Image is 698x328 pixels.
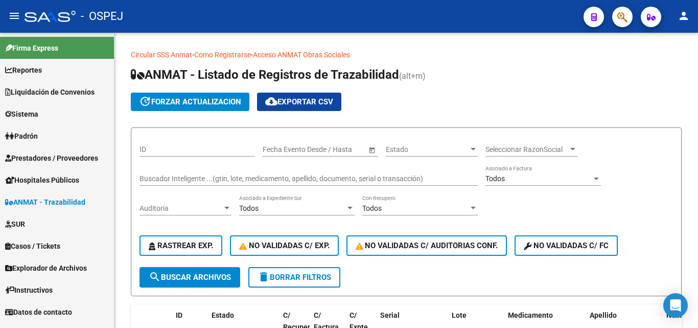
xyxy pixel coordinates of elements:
[257,93,341,111] button: Exportar CSV
[452,311,467,319] span: Lote
[350,51,439,59] a: Documentacion trazabilidad
[139,95,151,107] mat-icon: update
[139,235,222,256] button: Rastrear Exp.
[258,271,270,283] mat-icon: delete
[239,204,259,212] span: Todos
[8,10,20,22] mat-icon: menu
[139,267,240,288] button: Buscar Archivos
[380,311,400,319] span: Serial
[131,68,399,82] span: ANMAT - Listado de Registros de Trazabilidad
[590,311,617,319] span: Apellido
[366,144,377,155] button: Open calendar
[524,241,609,250] span: No validadas c/ FC
[356,241,498,250] span: No Validadas c/ Auditorias Conf.
[5,240,60,252] span: Casos / Tickets
[5,174,79,186] span: Hospitales Públicos
[258,273,331,282] span: Borrar Filtros
[5,196,85,208] span: ANMAT - Trazabilidad
[399,71,426,81] span: (alt+m)
[5,152,98,164] span: Prestadores / Proveedores
[194,51,251,59] a: Como Registrarse
[131,49,682,60] p: - -
[362,204,382,212] span: Todos
[149,241,213,250] span: Rastrear Exp.
[265,95,277,107] mat-icon: cloud_download
[265,97,333,106] span: Exportar CSV
[346,235,507,256] button: No Validadas c/ Auditorias Conf.
[303,145,353,154] input: End date
[131,51,192,59] a: Circular SSS Anmat
[131,93,249,111] button: forzar actualizacion
[149,273,231,282] span: Buscar Archivos
[139,204,222,213] span: Auditoria
[149,271,161,283] mat-icon: search
[386,145,469,154] span: Estado
[5,130,38,142] span: Padrón
[230,235,339,256] button: No Validadas c/ Exp.
[485,174,505,183] span: Todos
[5,86,95,98] span: Liquidación de Convenios
[5,42,58,54] span: Firma Express
[139,97,241,106] span: forzar actualizacion
[212,311,234,319] span: Estado
[663,293,688,318] div: Open Intercom Messenger
[239,241,330,250] span: No Validadas c/ Exp.
[678,10,690,22] mat-icon: person
[5,108,38,120] span: Sistema
[485,145,568,154] span: Seleccionar RazonSocial
[81,5,123,28] span: - OSPEJ
[5,307,72,318] span: Datos de contacto
[515,235,618,256] button: No validadas c/ FC
[263,145,294,154] input: Start date
[5,64,42,76] span: Reportes
[508,311,553,319] span: Medicamento
[5,285,53,296] span: Instructivos
[248,267,340,288] button: Borrar Filtros
[176,311,182,319] span: ID
[5,218,25,230] span: SUR
[253,51,350,59] a: Acceso ANMAT Obras Sociales
[5,263,87,274] span: Explorador de Archivos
